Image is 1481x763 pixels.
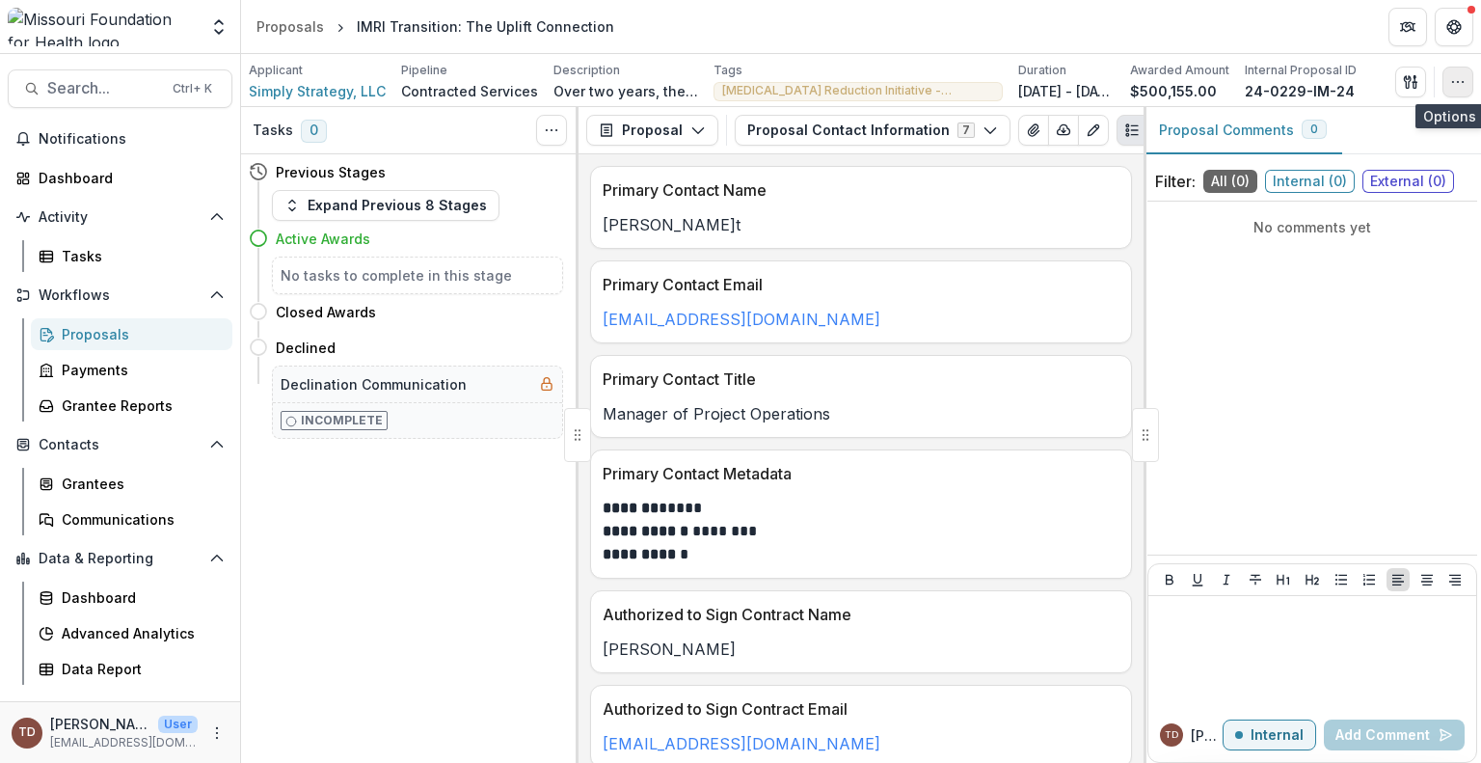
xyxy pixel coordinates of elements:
a: Dashboard [31,582,232,613]
button: Notifications [8,123,232,154]
nav: breadcrumb [249,13,622,41]
button: Open entity switcher [205,8,232,46]
button: Italicize [1215,568,1238,591]
span: Search... [47,79,161,97]
p: Duration [1018,62,1066,79]
button: Open Workflows [8,280,232,311]
span: External ( 0 ) [1362,170,1454,193]
a: Communications [31,504,232,535]
button: Proposal Contact Information7 [735,115,1010,146]
div: Ty Dowdy [1165,730,1178,740]
a: Dashboard [8,162,232,194]
p: [EMAIL_ADDRESS][DOMAIN_NAME] [50,734,198,751]
button: More [205,722,229,745]
button: Internal [1223,720,1316,750]
button: Add Comment [1324,720,1465,750]
div: Proposals [62,324,217,344]
p: [PERSON_NAME]t [603,213,1119,236]
h4: Previous Stages [276,162,386,182]
button: Align Right [1443,568,1467,591]
p: [PERSON_NAME] [50,714,150,734]
div: Tasks [62,246,217,266]
div: Ty Dowdy [18,726,36,739]
button: Bullet List [1330,568,1353,591]
p: Manager of Project Operations [603,402,1119,425]
button: Get Help [1435,8,1473,46]
p: Tags [714,62,742,79]
button: Proposal [586,115,718,146]
a: Advanced Analytics [31,617,232,649]
div: Grantee Reports [62,395,217,416]
p: Authorized to Sign Contract Name [603,603,1112,626]
p: Primary Contact Metadata [603,462,1112,485]
div: IMRI Transition: The Uplift Connection [357,16,614,37]
div: Advanced Analytics [62,623,217,643]
a: [EMAIL_ADDRESS][DOMAIN_NAME] [603,734,880,753]
p: [PERSON_NAME] [603,638,1119,661]
div: Grantees [62,474,217,494]
p: Primary Contact Email [603,273,1112,296]
p: Description [553,62,620,79]
div: Payments [62,360,217,380]
a: Simply Strategy, LLC [249,81,386,101]
button: Edit as form [1078,115,1109,146]
a: Proposals [31,318,232,350]
h4: Closed Awards [276,302,376,322]
span: All ( 0 ) [1203,170,1257,193]
span: 0 [1310,123,1318,136]
button: Align Left [1387,568,1410,591]
span: Data & Reporting [39,551,202,567]
button: Open Contacts [8,429,232,460]
button: View Attached Files [1018,115,1049,146]
p: Internal [1251,727,1304,744]
p: Incomplete [301,412,383,429]
button: Strike [1244,568,1267,591]
a: Grantee Reports [31,390,232,422]
p: [DATE] - [DATE] [1018,81,1115,101]
p: Primary Contact Title [603,368,1112,391]
button: Ordered List [1358,568,1381,591]
p: Internal Proposal ID [1245,62,1357,79]
button: Open Activity [8,202,232,232]
p: Applicant [249,62,303,79]
span: Internal ( 0 ) [1265,170,1355,193]
h5: Declination Communication [281,374,467,395]
img: Missouri Foundation for Health logo [8,8,198,46]
p: Contracted Services [401,81,538,101]
span: Contacts [39,437,202,453]
button: Bold [1158,568,1181,591]
p: Primary Contact Name [603,178,1112,202]
button: Heading 1 [1272,568,1295,591]
h5: No tasks to complete in this stage [281,265,554,286]
a: Data Report [31,653,232,685]
h4: Declined [276,338,336,358]
div: Communications [62,509,217,530]
a: [EMAIL_ADDRESS][DOMAIN_NAME] [603,310,880,329]
a: Payments [31,354,232,386]
p: Authorized to Sign Contract Email [603,697,1112,721]
div: Dashboard [39,168,217,188]
span: Workflows [39,287,202,304]
a: Tasks [31,240,232,272]
button: Underline [1186,568,1209,591]
button: Heading 2 [1301,568,1324,591]
button: Open Data & Reporting [8,543,232,574]
button: Align Center [1415,568,1439,591]
span: Notifications [39,131,225,148]
p: Awarded Amount [1130,62,1229,79]
div: Data Report [62,659,217,679]
button: Partners [1388,8,1427,46]
h3: Tasks [253,123,293,139]
button: Toggle View Cancelled Tasks [536,115,567,146]
button: Proposal Comments [1144,107,1342,154]
p: Over two years, the following goals will frame all activities: *1: TUC will work to raise awarene... [553,81,698,101]
a: Proposals [249,13,332,41]
span: Activity [39,209,202,226]
span: 0 [301,120,327,143]
button: Search... [8,69,232,108]
p: Pipeline [401,62,447,79]
p: 24-0229-IM-24 [1245,81,1355,101]
div: Ctrl + K [169,78,216,99]
p: [PERSON_NAME] [1191,725,1223,746]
